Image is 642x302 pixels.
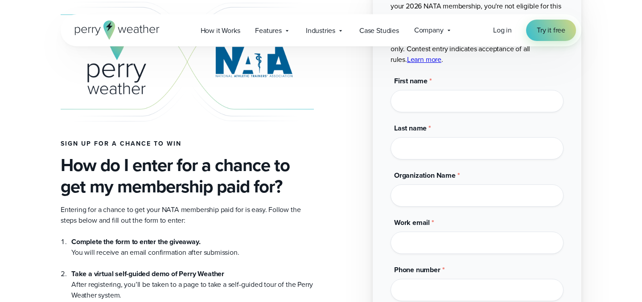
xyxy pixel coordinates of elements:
span: Organization Name [394,170,456,180]
span: First name [394,76,428,86]
span: Industries [306,25,335,36]
a: How it Works [193,21,248,40]
h4: Sign up for a chance to win [61,140,314,147]
p: Entering for a chance to get your NATA membership paid for is easy. Follow the steps below and fi... [61,204,314,226]
span: Log in [493,25,512,35]
span: Work email [394,217,430,228]
span: Case Studies [359,25,399,36]
span: Last name [394,123,427,133]
span: Phone number [394,265,440,275]
span: Company [414,25,444,36]
span: How it Works [201,25,240,36]
h3: How do I enter for a chance to get my membership paid for? [61,155,314,197]
strong: Complete the form to enter the giveaway. [71,237,200,247]
a: Case Studies [352,21,407,40]
a: Try it free [526,20,576,41]
a: Learn more [407,54,441,65]
span: Features [255,25,282,36]
a: Log in [493,25,512,36]
span: Try it free [537,25,565,36]
strong: Take a virtual self-guided demo of Perry Weather [71,269,224,279]
li: You will receive an email confirmation after submission. [71,237,314,258]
